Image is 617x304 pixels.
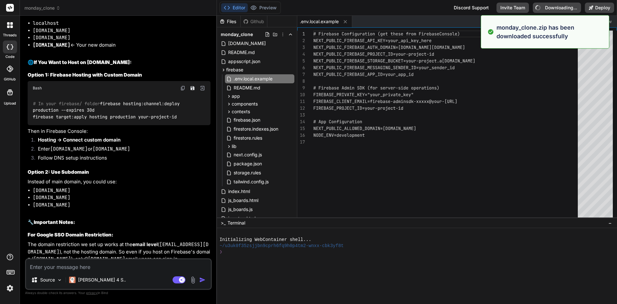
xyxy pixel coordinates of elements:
[33,100,182,120] code: firebase hosting:channel:deploy production --expires 30d firebase target:apply hosting production...
[313,132,365,138] span: NODE_ENV=development
[313,58,442,64] span: NEXT_PUBLIC_FIREBASE_STORAGE_BUCKET=your-project.a
[28,241,209,255] code: [EMAIL_ADDRESS][DOMAIN_NAME]
[297,71,305,78] div: 7
[4,283,15,294] img: settings
[228,188,251,195] span: index.html
[5,54,14,60] label: code
[28,72,142,78] strong: Option 1: Firebase Hosting with Custom Domain
[297,139,305,145] div: 17
[297,85,305,91] div: 9
[199,277,206,283] img: icon
[313,44,432,50] span: NEXT_PUBLIC_FIREBASE_AUTH_DOMAIN=[DOMAIN_NAME]
[297,98,305,105] div: 11
[24,5,60,11] span: monday_clone
[28,232,113,238] strong: For Google SSO Domain Restriction:
[34,59,132,65] strong: If You Want to Host on [DOMAIN_NAME]:
[297,37,305,44] div: 2
[232,143,237,150] span: lib
[313,125,416,131] span: NEXT_PUBLIC_ALLOWED_DOMAIN=[DOMAIN_NAME]
[313,31,439,37] span: # Firebase Configuration (get these from Firebase
[85,256,125,262] code: @[DOMAIN_NAME]
[233,116,261,124] span: firebase.json
[297,78,305,85] div: 8
[33,27,70,34] code: [DOMAIN_NAME]
[297,51,305,58] div: 4
[40,277,55,283] p: Source
[297,44,305,51] div: 3
[228,58,261,65] span: appsscript.json
[450,3,493,13] div: Discord Support
[33,145,210,154] li: Enter or
[487,23,494,41] img: alert
[3,32,17,38] label: threads
[297,91,305,98] div: 10
[313,85,439,91] span: # Firebase Admin SDK (for server-side operations)
[33,194,70,201] code: [DOMAIN_NAME]
[219,249,223,255] span: ❯
[25,290,212,296] p: Always double-check its answers. Your in Bind
[313,51,434,57] span: NEXT_PUBLIC_FIREBASE_PROJECT_ID=your-project-id
[241,18,267,25] div: Github
[228,49,255,56] span: README.md
[33,101,100,106] span: # In your firebase/ folder
[228,215,256,222] span: js_setup.html
[313,92,414,97] span: FIREBASE_PRIVATE_KEY="your_private_key"
[33,42,70,48] code: [DOMAIN_NAME]
[200,85,205,91] img: Open in Browser
[50,146,88,152] code: [DOMAIN_NAME]
[93,146,130,152] code: [DOMAIN_NAME]
[33,202,70,208] code: [DOMAIN_NAME]
[496,3,529,13] button: Invite Team
[34,219,75,225] strong: Important Notes:
[28,169,89,175] strong: Option 2: Use Subdomain
[33,86,42,91] span: Bash
[132,241,158,247] strong: email level
[33,154,210,163] li: Follow DNS setup instructions
[442,65,455,70] span: er_id
[57,277,62,283] img: Pick Models
[233,169,262,177] span: storage.rules
[33,34,70,41] code: [DOMAIN_NAME]
[248,3,279,12] button: Preview
[226,67,243,73] span: firebase
[180,86,185,91] img: copy
[297,132,305,139] div: 16
[228,220,245,226] span: Terminal
[297,31,305,37] div: 1
[297,64,305,71] div: 6
[585,3,614,13] button: Deploy
[228,197,259,204] span: js_boards.html
[78,277,126,283] p: [PERSON_NAME] 4 S..
[442,98,457,104] span: -[URL]
[33,187,70,194] code: [DOMAIN_NAME]
[233,84,261,92] span: README.md
[232,93,240,99] span: app
[608,220,612,226] span: −
[533,3,581,13] button: Downloading...
[221,220,226,226] span: >_
[4,77,16,82] label: GitHub
[28,219,210,226] h2: 🔧
[28,241,210,263] p: The domain restriction we set up works at the ( ), not the hosting domain. So even if you host on...
[33,20,59,26] code: localhost
[228,206,253,213] span: js_boards.js
[28,178,210,186] p: Instead of main domain, you could use:
[219,243,344,249] span: ~/u3uk0f35zsjjbn9cprh6fq9h0p4tm2-wnxx-cbk3yf8t
[233,178,269,186] span: tailwind.config.js
[232,108,250,115] span: contexts
[233,125,279,133] span: firestore.indexes.json
[297,118,305,125] div: 14
[442,58,475,64] span: [DOMAIN_NAME]
[313,71,414,77] span: NEXT_PUBLIC_FIREBASE_APP_ID=your_app_id
[228,40,266,47] span: [DOMAIN_NAME]
[188,84,197,93] button: Save file
[300,18,339,25] span: .env.local.example
[217,18,240,25] div: Files
[221,3,248,12] button: Editor
[313,119,362,124] span: # App Configuration
[313,105,403,111] span: FIREBASE_PROJECT_ID=your-project-id
[313,98,442,104] span: FIREBASE_CLIENT_EMAIL=firebase-adminsdk-xxxxx@your
[233,160,263,168] span: package.json
[607,218,613,228] button: −
[297,58,305,64] div: 5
